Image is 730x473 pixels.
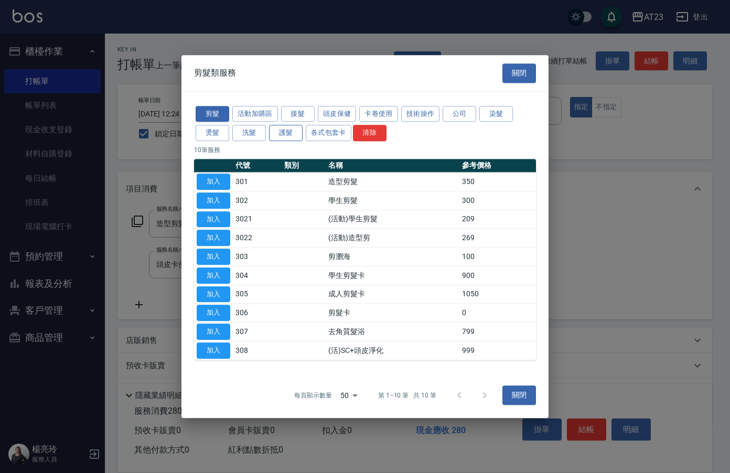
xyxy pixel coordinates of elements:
[326,248,459,266] td: 剪瀏海
[459,304,536,322] td: 0
[459,173,536,191] td: 350
[326,159,459,173] th: 名稱
[326,266,459,285] td: 學生剪髮卡
[269,125,303,141] button: 護髮
[326,322,459,341] td: 去角質髮浴
[459,191,536,210] td: 300
[233,159,282,173] th: 代號
[336,381,361,410] div: 50
[197,267,230,284] button: 加入
[459,210,536,229] td: 209
[232,106,278,122] button: 活動加購區
[459,285,536,304] td: 1050
[459,322,536,341] td: 799
[459,266,536,285] td: 900
[306,125,351,141] button: 各式包套卡
[459,248,536,266] td: 100
[197,211,230,228] button: 加入
[194,145,536,155] p: 10 筆服務
[359,106,398,122] button: 卡卷使用
[197,342,230,359] button: 加入
[326,173,459,191] td: 造型剪髮
[233,341,282,360] td: 308
[318,106,357,122] button: 頭皮保健
[197,324,230,340] button: 加入
[233,322,282,341] td: 307
[502,386,536,405] button: 關閉
[233,304,282,322] td: 306
[233,248,282,266] td: 303
[197,230,230,246] button: 加入
[326,304,459,322] td: 剪髮卡
[459,159,536,173] th: 參考價格
[326,191,459,210] td: 學生剪髮
[281,106,315,122] button: 接髮
[326,285,459,304] td: 成人剪髮卡
[326,210,459,229] td: (活動)學生剪髮
[326,229,459,248] td: (活動)造型剪
[326,341,459,360] td: (活)SC+頭皮淨化
[233,229,282,248] td: 3022
[196,106,229,122] button: 剪髮
[233,210,282,229] td: 3021
[459,341,536,360] td: 999
[443,106,476,122] button: 公司
[294,391,332,400] p: 每頁顯示數量
[197,286,230,303] button: 加入
[282,159,326,173] th: 類別
[197,174,230,190] button: 加入
[194,68,236,78] span: 剪髮類服務
[233,191,282,210] td: 302
[197,305,230,321] button: 加入
[233,266,282,285] td: 304
[232,125,266,141] button: 洗髮
[378,391,436,400] p: 第 1–10 筆 共 10 筆
[459,229,536,248] td: 269
[197,249,230,265] button: 加入
[353,125,387,141] button: 清除
[401,106,440,122] button: 技術操作
[233,173,282,191] td: 301
[479,106,513,122] button: 染髮
[233,285,282,304] td: 305
[197,192,230,209] button: 加入
[196,125,229,141] button: 燙髮
[502,63,536,83] button: 關閉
